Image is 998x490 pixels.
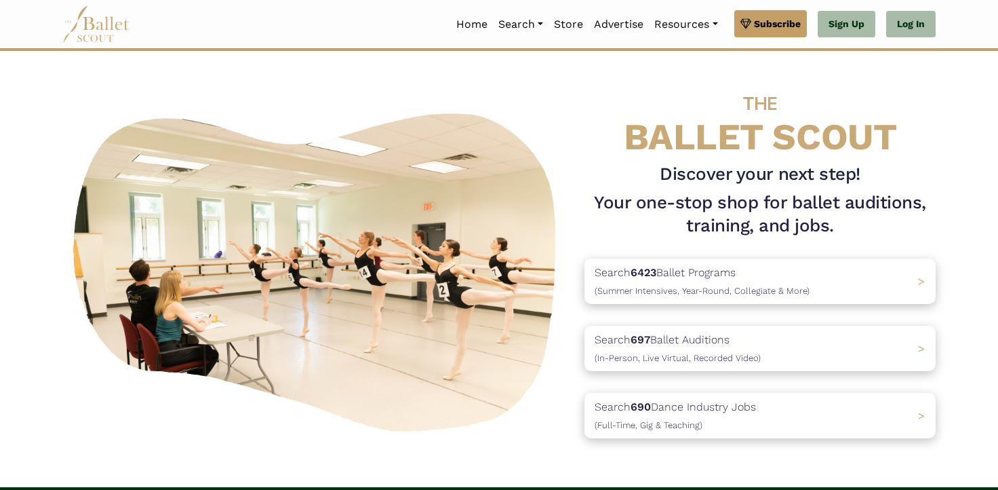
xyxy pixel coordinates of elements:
[588,10,649,39] a: Advertise
[631,400,651,413] b: 690
[818,11,875,38] a: Sign Up
[649,10,723,39] a: Resources
[918,342,925,355] span: >
[493,10,548,39] a: Search
[584,393,936,438] a: Search690Dance Industry Jobs(Full-Time, Gig & Teaching) >
[754,16,801,31] span: Subscribe
[595,331,761,366] p: Search Ballet Auditions
[734,10,807,37] a: Subscribe
[595,264,810,299] p: Search Ballet Programs
[886,11,936,38] a: Log In
[584,78,936,157] h4: BALLET SCOUT
[62,98,574,440] img: A group of ballerinas talking to each other in a ballet studio
[743,92,777,115] span: THE
[451,10,493,39] a: Home
[584,259,936,304] a: Search6423Ballet Programs(Summer Intensives, Year-Round, Collegiate & More)>
[595,286,810,296] span: (Summer Intensives, Year-Round, Collegiate & More)
[595,353,761,363] span: (In-Person, Live Virtual, Recorded Video)
[584,163,936,186] h3: Discover your next step!
[918,409,925,422] span: >
[918,275,925,288] span: >
[548,10,588,39] a: Store
[631,333,650,346] b: 697
[631,266,656,279] b: 6423
[740,16,751,31] img: gem.svg
[584,191,936,238] h1: Your one-stop shop for ballet auditions, training, and jobs.
[595,398,756,433] p: Search Dance Industry Jobs
[595,420,702,430] span: (Full-Time, Gig & Teaching)
[584,326,936,371] a: Search697Ballet Auditions(In-Person, Live Virtual, Recorded Video) >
